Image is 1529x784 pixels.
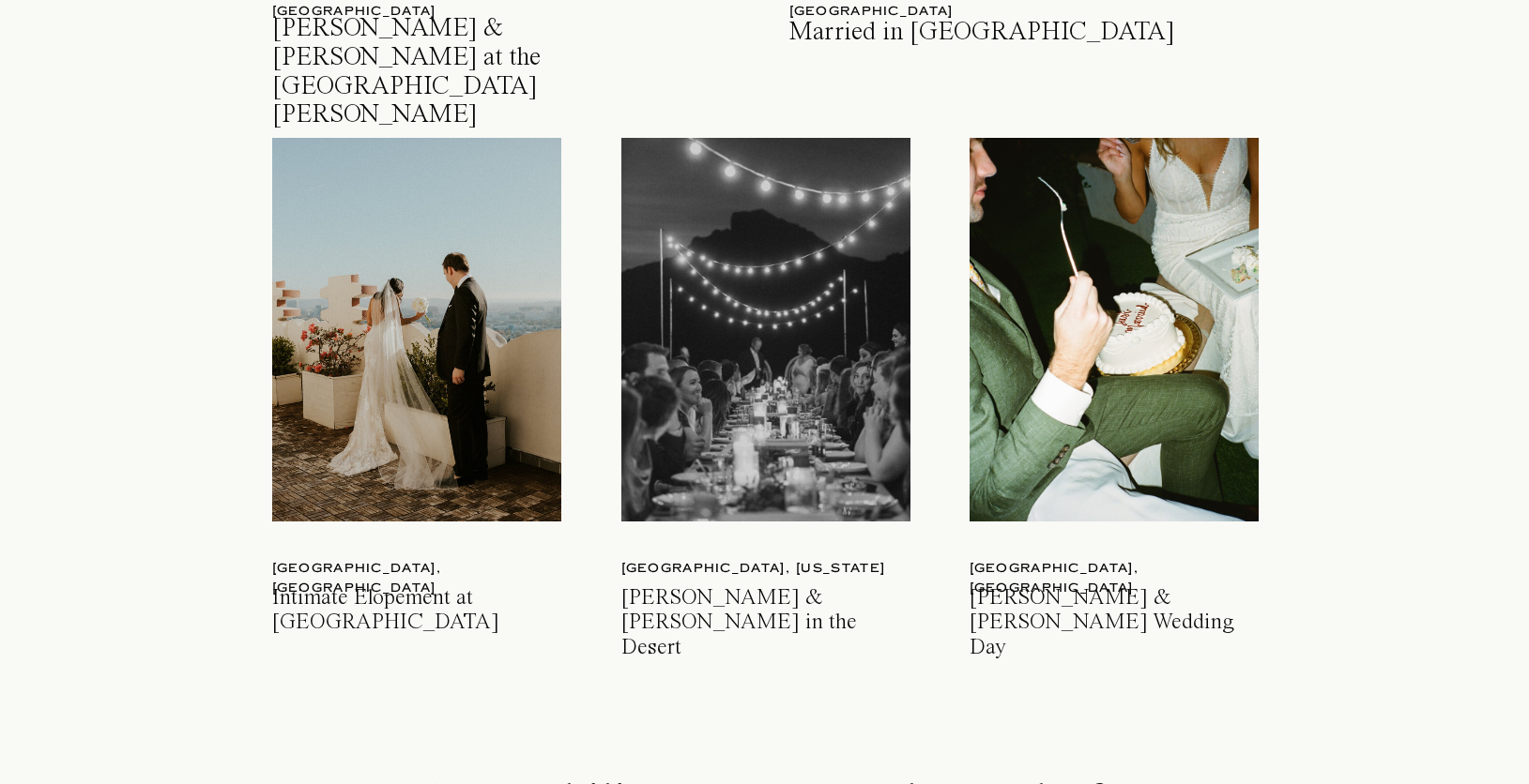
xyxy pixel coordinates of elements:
[272,586,566,635] a: Intimate Elopement at [GEOGRAPHIC_DATA]
[970,586,1263,635] a: [PERSON_NAME] & [PERSON_NAME] Wedding Day
[621,559,922,579] a: [GEOGRAPHIC_DATA], [US_STATE]
[621,586,915,635] a: [PERSON_NAME] & [PERSON_NAME] in the Desert
[789,19,1236,68] a: Married in [GEOGRAPHIC_DATA]
[272,559,573,579] a: [GEOGRAPHIC_DATA], [GEOGRAPHIC_DATA]
[970,559,1270,579] a: [GEOGRAPHIC_DATA], [GEOGRAPHIC_DATA]
[272,15,649,64] a: [PERSON_NAME] & [PERSON_NAME] at the [GEOGRAPHIC_DATA][PERSON_NAME]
